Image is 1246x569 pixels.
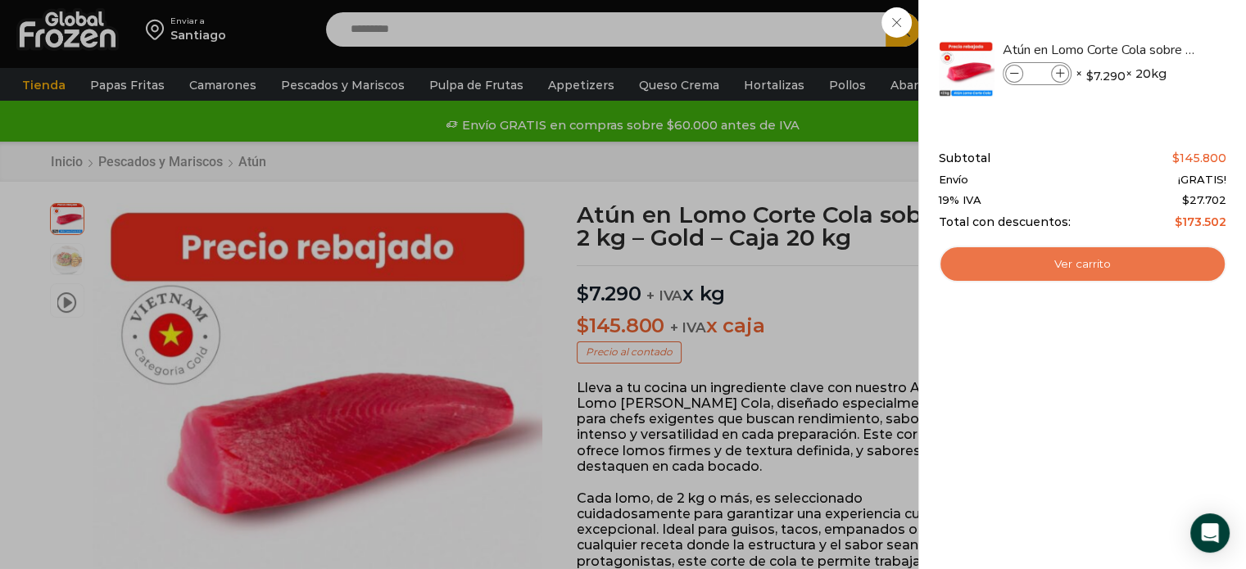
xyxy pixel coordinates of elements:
span: $ [1172,151,1180,165]
a: Atún en Lomo Corte Cola sobre 2 kg - Gold – Caja 20 kg [1003,41,1198,59]
span: ¡GRATIS! [1178,174,1226,187]
bdi: 7.290 [1086,68,1126,84]
span: $ [1086,68,1094,84]
span: $ [1175,215,1182,229]
span: Envío [939,174,968,187]
span: × × 20kg [1076,62,1167,85]
span: 19% IVA [939,194,981,207]
span: Subtotal [939,151,990,165]
span: $ [1182,193,1189,206]
bdi: 145.800 [1172,151,1226,165]
span: 27.702 [1182,193,1226,206]
span: Total con descuentos: [939,215,1071,229]
bdi: 173.502 [1175,215,1226,229]
div: Open Intercom Messenger [1190,513,1230,553]
input: Product quantity [1025,65,1049,83]
a: Ver carrito [939,246,1226,283]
